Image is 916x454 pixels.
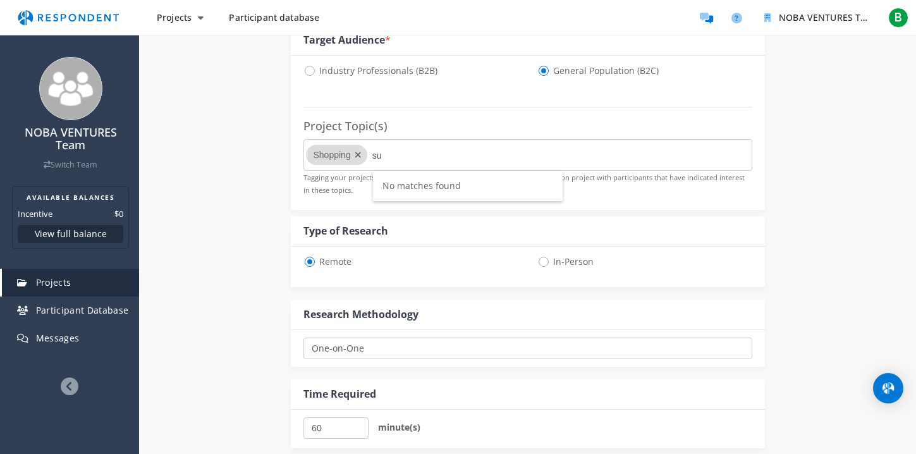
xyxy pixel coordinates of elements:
[18,192,123,202] h2: AVAILABLE BALANCES
[303,254,351,269] span: Remote
[693,5,719,30] a: Message participants
[303,33,391,47] div: Target Audience
[303,387,376,402] div: Time Required
[18,225,123,243] button: View full balance
[36,304,129,316] span: Participant Database
[157,11,192,23] span: Projects
[114,207,123,220] dd: $0
[36,332,80,344] span: Messages
[888,8,908,28] span: B
[219,6,329,29] a: Participant database
[303,307,418,322] div: Research Methodology
[754,6,881,29] button: NOBA VENTURES Team
[886,6,911,29] button: B
[314,150,351,160] span: Shopping
[12,187,129,248] section: Balance summary
[8,126,133,152] h4: NOBA VENTURES Team
[349,145,367,165] button: Remove Shopping
[537,254,594,269] span: In-Person
[10,6,126,30] img: respondent-logo.png
[147,6,214,29] button: Projects
[303,173,745,195] small: Tagging your projects with topics will better help match your general population project with par...
[373,171,563,201] li: No matches found
[36,276,71,288] span: Projects
[303,120,388,133] h4: Project Topic(s)
[303,224,388,238] div: Type of Research
[372,145,562,166] input: Select up to 2 topics
[229,11,319,23] span: Participant database
[18,207,52,220] dt: Incentive
[378,417,420,438] label: minute(s)
[44,159,97,170] a: Switch Team
[873,373,903,403] div: Open Intercom Messenger
[303,63,437,78] span: Industry Professionals (B2B)
[537,63,659,78] span: General Population (B2C)
[724,5,749,30] a: Help and support
[39,57,102,120] img: team_avatar_256.png
[779,11,879,23] span: NOBA VENTURES Team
